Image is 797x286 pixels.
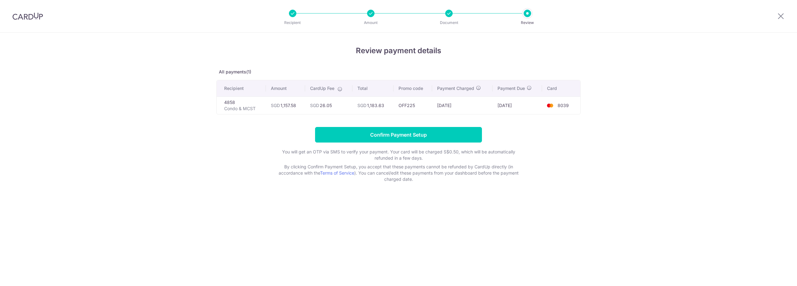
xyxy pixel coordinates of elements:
p: By clicking Confirm Payment Setup, you accept that these payments cannot be refunded by CardUp di... [274,164,523,182]
p: Amount [348,20,394,26]
span: 8039 [558,103,569,108]
h4: Review payment details [216,45,581,56]
td: [DATE] [432,96,493,114]
td: OFF225 [394,96,432,114]
th: Promo code [394,80,432,96]
th: Recipient [217,80,266,96]
span: CardUp Fee [310,85,334,91]
p: You will get an OTP via SMS to verify your payment. Your card will be charged S$0.50, which will ... [274,149,523,161]
input: Confirm Payment Setup [315,127,482,143]
td: 4858 [217,96,266,114]
th: Total [352,80,394,96]
span: SGD [310,103,319,108]
th: Card [542,80,580,96]
span: SGD [357,103,366,108]
p: All payments(1) [216,69,581,75]
img: CardUp [12,12,43,20]
td: 26.05 [305,96,352,114]
a: Terms of Service [320,170,354,176]
td: 1,183.63 [352,96,394,114]
p: Document [426,20,472,26]
span: Payment Due [498,85,525,91]
span: Payment Charged [437,85,474,91]
th: Amount [266,80,305,96]
p: Recipient [270,20,316,26]
img: <span class="translation_missing" title="translation missing: en.account_steps.new_confirm_form.b... [544,102,556,109]
span: SGD [271,103,280,108]
td: [DATE] [493,96,542,114]
p: Review [504,20,550,26]
iframe: Opens a widget where you can find more information [757,267,791,283]
td: 1,157.58 [266,96,305,114]
p: Condo & MCST [224,105,261,112]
